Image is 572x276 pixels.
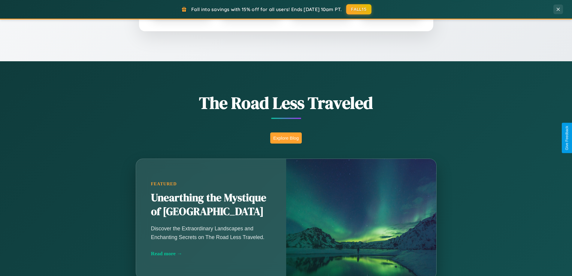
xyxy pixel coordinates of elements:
div: Read more → [151,250,271,257]
h1: The Road Less Traveled [106,91,466,114]
button: Explore Blog [270,132,302,144]
div: Give Feedback [565,126,569,150]
h2: Unearthing the Mystique of [GEOGRAPHIC_DATA] [151,191,271,219]
p: Discover the Extraordinary Landscapes and Enchanting Secrets on The Road Less Traveled. [151,224,271,241]
button: FALL15 [346,4,371,14]
div: Featured [151,181,271,187]
span: Fall into savings with 15% off for all users! Ends [DATE] 10am PT. [191,6,342,12]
